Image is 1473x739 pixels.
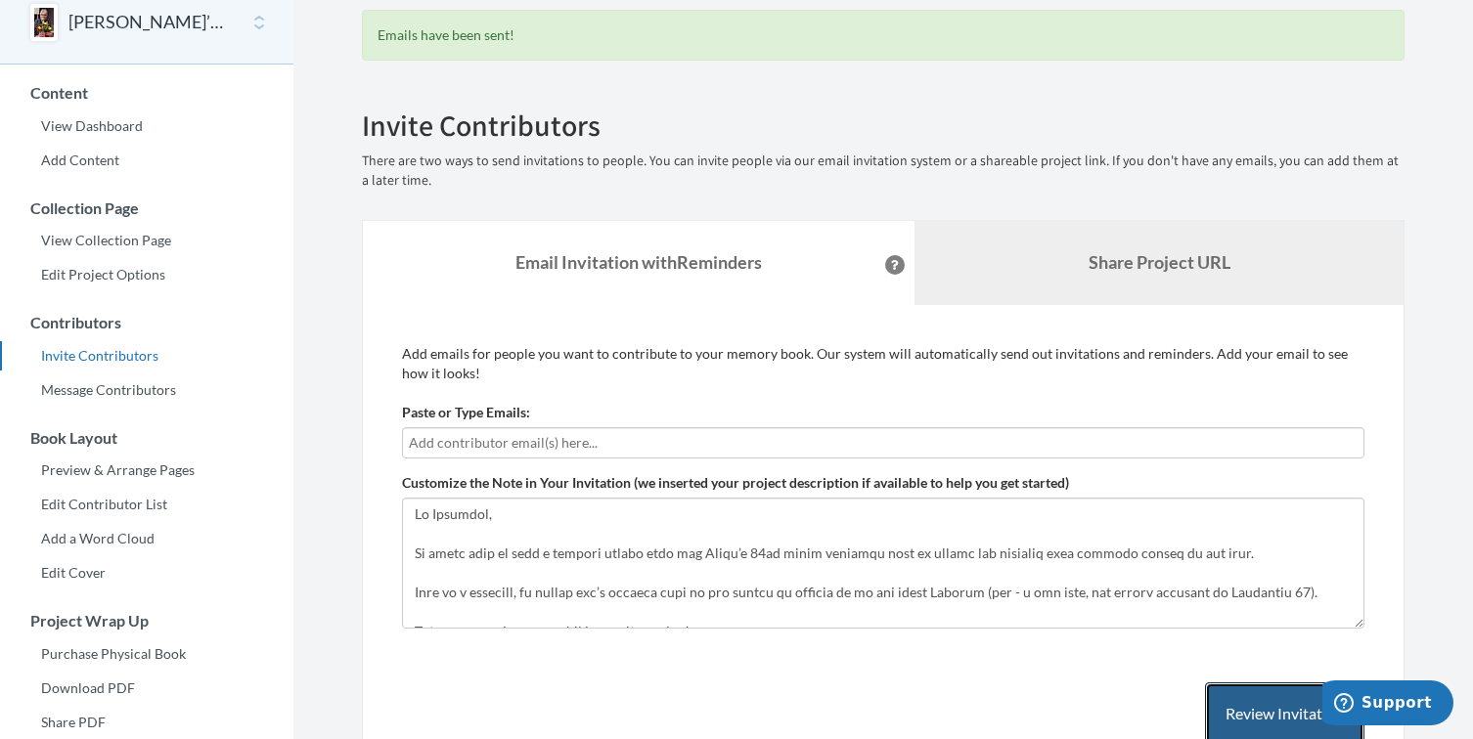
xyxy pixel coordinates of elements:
h2: Invite Contributors [362,109,1405,142]
h3: Collection Page [1,199,293,217]
strong: Email Invitation with Reminders [515,251,762,273]
p: Add emails for people you want to contribute to your memory book. Our system will automatically s... [402,344,1364,383]
h3: Book Layout [1,429,293,447]
label: Paste or Type Emails: [402,403,530,422]
p: There are two ways to send invitations to people. You can invite people via our email invitation ... [362,152,1405,191]
div: Emails have been sent! [362,10,1405,61]
label: Customize the Note in Your Invitation (we inserted your project description if available to help ... [402,473,1069,493]
iframe: Opens a widget where you can chat to one of our agents [1322,680,1453,729]
h3: Contributors [1,314,293,331]
b: Share Project URL [1089,251,1230,273]
h3: Project Wrap Up [1,612,293,630]
button: [PERSON_NAME]’s 80th Birthday [68,10,227,35]
input: Add contributor email(s) here... [409,432,1358,454]
textarea: Lo Ipsumdol, Si ametc adip el sedd e tempori utlabo etdo mag Aliqu’e 71ad minim veniamqu nost ex ... [402,498,1364,629]
h3: Content [1,84,293,102]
